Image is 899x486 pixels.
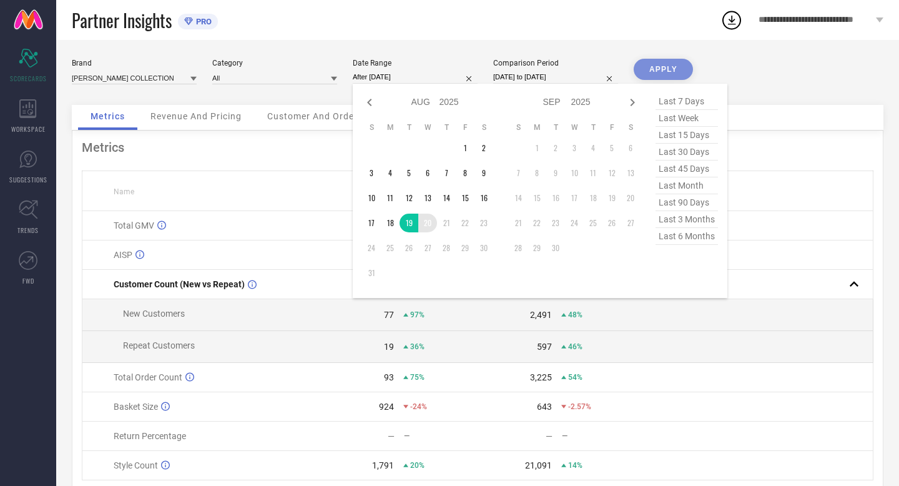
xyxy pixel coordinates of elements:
[384,342,394,352] div: 19
[656,93,718,110] span: last 7 days
[404,432,477,440] div: —
[509,239,528,257] td: Sun Sep 28 2025
[474,139,493,157] td: Sat Aug 02 2025
[474,239,493,257] td: Sat Aug 30 2025
[456,164,474,182] td: Fri Aug 08 2025
[568,342,582,351] span: 46%
[114,372,182,382] span: Total Order Count
[537,402,552,412] div: 643
[400,122,418,132] th: Tuesday
[372,460,394,470] div: 1,791
[437,189,456,207] td: Thu Aug 14 2025
[418,214,437,232] td: Wed Aug 20 2025
[150,111,242,121] span: Revenue And Pricing
[568,373,582,382] span: 54%
[456,239,474,257] td: Fri Aug 29 2025
[400,189,418,207] td: Tue Aug 12 2025
[621,214,640,232] td: Sat Sep 27 2025
[114,431,186,441] span: Return Percentage
[410,342,425,351] span: 36%
[568,310,582,319] span: 48%
[114,460,158,470] span: Style Count
[418,189,437,207] td: Wed Aug 13 2025
[474,214,493,232] td: Sat Aug 23 2025
[474,164,493,182] td: Sat Aug 09 2025
[656,177,718,194] span: last month
[11,124,46,134] span: WORKSPACE
[381,214,400,232] td: Mon Aug 18 2025
[212,59,337,67] div: Category
[72,7,172,33] span: Partner Insights
[22,276,34,285] span: FWD
[381,122,400,132] th: Monday
[602,164,621,182] td: Fri Sep 12 2025
[565,139,584,157] td: Wed Sep 03 2025
[114,279,245,289] span: Customer Count (New vs Repeat)
[656,127,718,144] span: last 15 days
[362,239,381,257] td: Sun Aug 24 2025
[400,214,418,232] td: Tue Aug 19 2025
[546,239,565,257] td: Tue Sep 30 2025
[621,164,640,182] td: Sat Sep 13 2025
[546,164,565,182] td: Tue Sep 09 2025
[568,461,582,470] span: 14%
[456,214,474,232] td: Fri Aug 22 2025
[528,122,546,132] th: Monday
[456,139,474,157] td: Fri Aug 01 2025
[509,189,528,207] td: Sun Sep 14 2025
[602,122,621,132] th: Friday
[437,239,456,257] td: Thu Aug 28 2025
[114,250,132,260] span: AISP
[362,214,381,232] td: Sun Aug 17 2025
[528,239,546,257] td: Mon Sep 29 2025
[362,164,381,182] td: Sun Aug 03 2025
[528,164,546,182] td: Mon Sep 08 2025
[418,239,437,257] td: Wed Aug 27 2025
[437,164,456,182] td: Thu Aug 07 2025
[602,189,621,207] td: Fri Sep 19 2025
[656,194,718,211] span: last 90 days
[362,189,381,207] td: Sun Aug 10 2025
[656,144,718,161] span: last 30 days
[437,122,456,132] th: Thursday
[656,228,718,245] span: last 6 months
[565,189,584,207] td: Wed Sep 17 2025
[362,122,381,132] th: Sunday
[656,110,718,127] span: last week
[193,17,212,26] span: PRO
[353,71,478,84] input: Select date range
[656,211,718,228] span: last 3 months
[621,139,640,157] td: Sat Sep 06 2025
[456,189,474,207] td: Fri Aug 15 2025
[381,164,400,182] td: Mon Aug 04 2025
[267,111,363,121] span: Customer And Orders
[584,189,602,207] td: Thu Sep 18 2025
[509,214,528,232] td: Sun Sep 21 2025
[493,59,618,67] div: Comparison Period
[528,214,546,232] td: Mon Sep 22 2025
[546,431,553,441] div: —
[584,122,602,132] th: Thursday
[91,111,125,121] span: Metrics
[353,59,478,67] div: Date Range
[562,432,635,440] div: —
[72,59,197,67] div: Brand
[410,373,425,382] span: 75%
[123,340,195,350] span: Repeat Customers
[384,372,394,382] div: 93
[82,140,873,155] div: Metrics
[546,122,565,132] th: Tuesday
[384,310,394,320] div: 77
[546,214,565,232] td: Tue Sep 23 2025
[456,122,474,132] th: Friday
[17,226,39,235] span: TRENDS
[565,122,584,132] th: Wednesday
[509,164,528,182] td: Sun Sep 07 2025
[528,189,546,207] td: Mon Sep 15 2025
[114,187,134,196] span: Name
[509,122,528,132] th: Sunday
[565,214,584,232] td: Wed Sep 24 2025
[474,122,493,132] th: Saturday
[537,342,552,352] div: 597
[602,139,621,157] td: Fri Sep 05 2025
